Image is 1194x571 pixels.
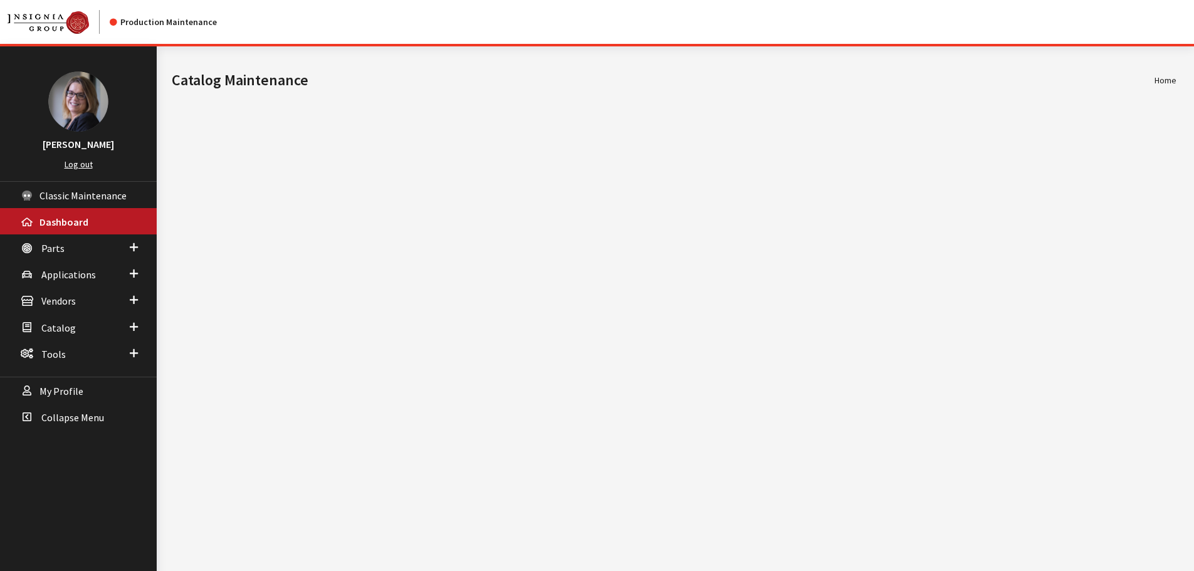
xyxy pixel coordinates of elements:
[41,242,65,254] span: Parts
[172,69,1155,92] h1: Catalog Maintenance
[41,322,76,334] span: Catalog
[1155,74,1176,87] li: Home
[39,385,83,397] span: My Profile
[41,411,104,424] span: Collapse Menu
[41,348,66,360] span: Tools
[8,11,89,34] img: Catalog Maintenance
[65,159,93,170] a: Log out
[48,71,108,132] img: Kim Callahan Collins
[41,295,76,308] span: Vendors
[13,137,144,152] h3: [PERSON_NAME]
[41,268,96,281] span: Applications
[8,10,110,34] a: Insignia Group logo
[39,189,127,202] span: Classic Maintenance
[39,216,88,228] span: Dashboard
[110,16,217,29] div: Production Maintenance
